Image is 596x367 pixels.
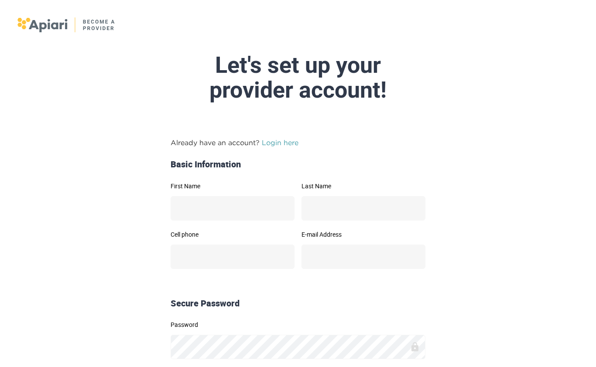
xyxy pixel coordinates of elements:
[171,322,425,328] label: Password
[301,183,425,189] label: Last Name
[92,53,504,102] div: Let's set up your provider account!
[17,17,116,32] img: logo
[171,183,295,189] label: First Name
[171,231,295,238] label: Cell phone
[262,139,298,146] a: Login here
[171,137,425,148] p: Already have an account?
[167,297,429,310] div: Secure Password
[167,158,429,171] div: Basic Information
[301,231,425,238] label: E-mail Address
